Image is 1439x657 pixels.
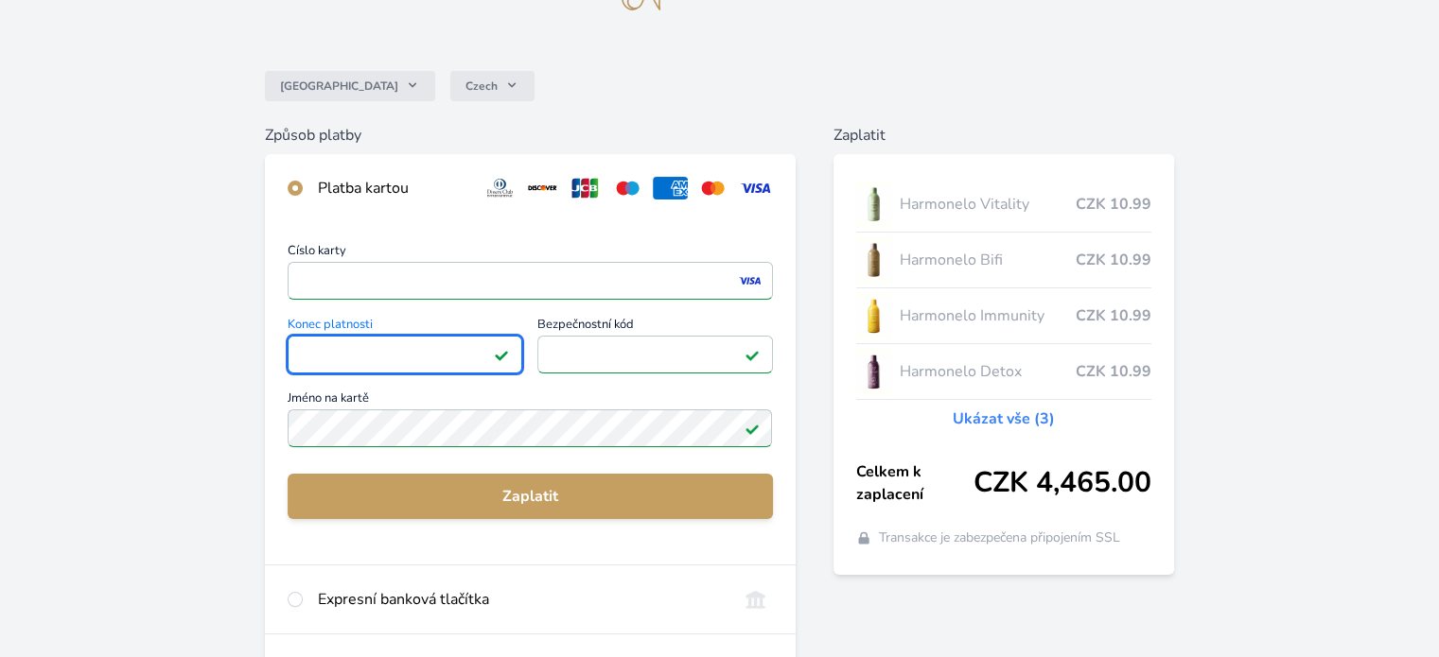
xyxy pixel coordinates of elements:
[568,177,603,199] img: jcb.svg
[856,348,892,395] img: DETOX_se_stinem_x-lo.jpg
[856,181,892,228] img: CLEAN_VITALITY_se_stinem_x-lo.jpg
[856,292,892,339] img: IMMUNITY_se_stinem_x-lo.jpg
[318,177,467,199] div: Platba kartou
[653,177,688,199] img: amex.svg
[494,347,509,362] img: Platné pole
[737,272,763,289] img: visa
[738,177,773,199] img: visa.svg
[450,71,535,101] button: Czech
[537,319,772,336] span: Bezpečnostní kód
[610,177,645,199] img: maestro.svg
[318,588,722,611] div: Expresní banková tlačítka
[745,421,760,436] img: Platné pole
[899,360,1075,383] span: Harmonelo Detox
[483,177,518,199] img: diners.svg
[974,466,1151,500] span: CZK 4,465.00
[303,485,757,508] span: Zaplatit
[288,409,772,447] input: Jméno na kartěPlatné pole
[265,71,435,101] button: [GEOGRAPHIC_DATA]
[899,193,1075,216] span: Harmonelo Vitality
[265,124,795,147] h6: Způsob platby
[280,78,398,94] span: [GEOGRAPHIC_DATA]
[465,78,498,94] span: Czech
[1076,249,1151,271] span: CZK 10.99
[288,245,772,262] span: Číslo karty
[738,588,773,611] img: onlineBanking_CZ.svg
[525,177,560,199] img: discover.svg
[899,304,1075,327] span: Harmonelo Immunity
[296,268,763,294] iframe: Iframe pro číslo karty
[288,392,772,409] span: Jméno na kartě
[288,319,522,336] span: Konec platnosti
[546,341,763,368] iframe: Iframe pro bezpečnostní kód
[856,236,892,284] img: CLEAN_BIFI_se_stinem_x-lo.jpg
[1076,304,1151,327] span: CZK 10.99
[879,528,1120,547] span: Transakce je zabezpečena připojením SSL
[745,347,760,362] img: Platné pole
[296,341,514,368] iframe: Iframe pro datum vypršení platnosti
[953,407,1055,430] a: Ukázat vše (3)
[1076,360,1151,383] span: CZK 10.99
[856,460,974,506] span: Celkem k zaplacení
[1076,193,1151,216] span: CZK 10.99
[288,474,772,519] button: Zaplatit
[899,249,1075,271] span: Harmonelo Bifi
[834,124,1174,147] h6: Zaplatit
[695,177,730,199] img: mc.svg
